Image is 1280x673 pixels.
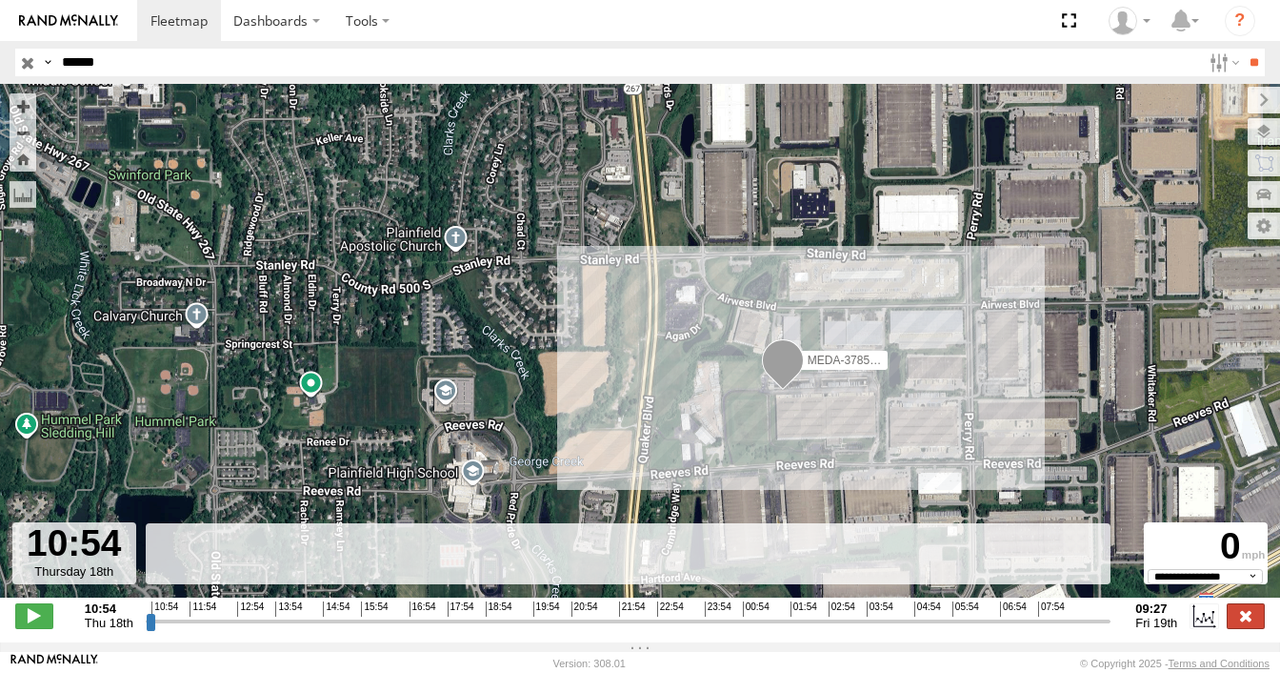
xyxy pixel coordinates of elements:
[705,602,731,617] span: 23:54
[1169,658,1270,669] a: Terms and Conditions
[10,181,36,208] label: Measure
[40,49,55,76] label: Search Query
[85,602,133,616] strong: 10:54
[1102,7,1157,35] div: Bradley Willard
[808,354,917,367] span: MEDA-378576-Swing
[237,602,264,617] span: 12:54
[553,658,626,669] div: Version: 308.01
[829,602,855,617] span: 02:54
[1248,213,1280,239] label: Map Settings
[15,603,53,628] label: Play/Stop
[486,602,512,617] span: 18:54
[85,616,133,630] span: Thu 18th Sep 2025
[1202,49,1243,76] label: Search Filter Options
[10,93,36,119] button: Zoom in
[1227,603,1265,628] label: Close
[1135,616,1177,630] span: Fri 19th Sep 2025
[19,14,118,28] img: rand-logo.svg
[10,146,36,172] button: Zoom Home
[10,119,36,146] button: Zoom out
[448,602,474,617] span: 17:54
[790,602,817,617] span: 01:54
[1135,602,1177,616] strong: 09:27
[1225,6,1255,36] i: ?
[151,602,178,617] span: 10:54
[533,602,560,617] span: 19:54
[1000,602,1027,617] span: 06:54
[1080,658,1270,669] div: © Copyright 2025 -
[914,602,941,617] span: 04:54
[410,602,436,617] span: 16:54
[867,602,893,617] span: 03:54
[743,602,770,617] span: 00:54
[1038,602,1065,617] span: 07:54
[1147,525,1265,568] div: 0
[10,654,98,673] a: Visit our Website
[657,602,684,617] span: 22:54
[275,602,302,617] span: 13:54
[190,602,216,617] span: 11:54
[952,602,979,617] span: 05:54
[323,602,350,617] span: 14:54
[619,602,646,617] span: 21:54
[571,602,598,617] span: 20:54
[361,602,388,617] span: 15:54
